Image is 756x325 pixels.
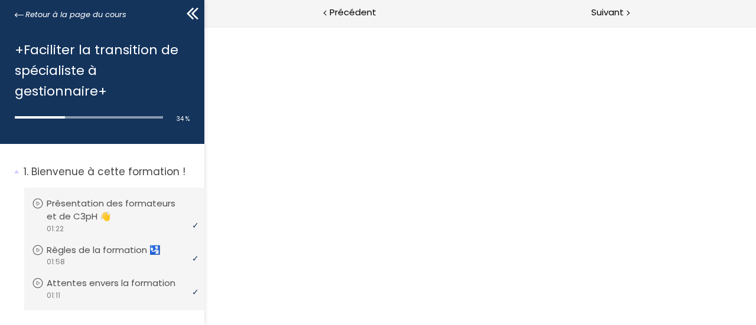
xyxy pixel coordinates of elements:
p: Bienvenue à cette formation ! [24,165,195,179]
span: 34 % [177,114,190,123]
p: Présentation des formateurs et de C3pH 👋 [47,197,194,223]
span: 01:11 [46,290,60,301]
span: 01:58 [46,257,65,267]
span: Retour à la page du cours [25,8,126,21]
span: 1. [24,165,28,179]
p: Attentes envers la formation [47,277,193,290]
span: 01:22 [46,224,64,234]
iframe: chat widget [6,299,126,325]
span: Suivant [591,5,624,20]
p: Règles de la formation 🛂 [47,244,178,257]
a: Retour à la page du cours [15,8,126,21]
span: Précédent [330,5,376,20]
h1: +Faciliter la transition de spécialiste à gestionnaire+ [15,40,184,102]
